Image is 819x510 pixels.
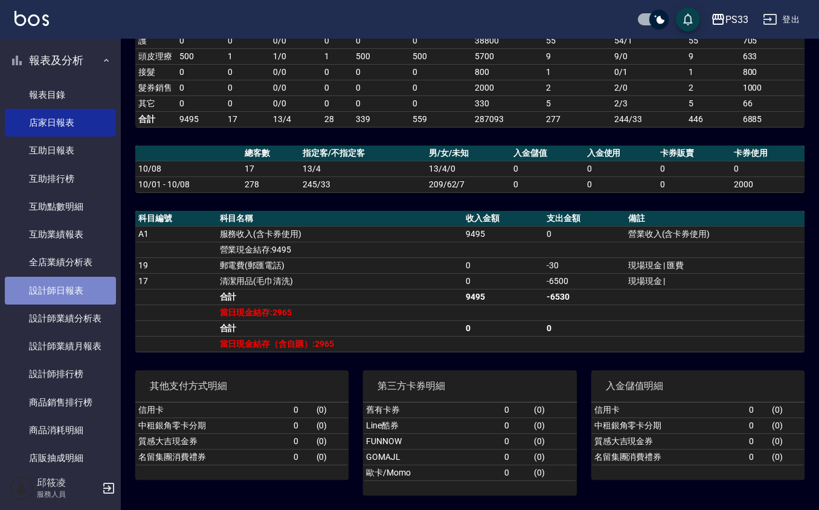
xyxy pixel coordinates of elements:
td: 9 [686,48,740,64]
td: 5700 [472,48,543,64]
td: 0 [657,176,731,192]
td: 9495 [463,226,544,242]
td: 2 / 3 [611,95,686,111]
td: 0 [409,95,472,111]
td: 500 [409,48,472,64]
td: 名留集團消費禮券 [135,449,291,465]
td: 0 [409,33,472,48]
td: 0 [176,95,225,111]
td: ( 0 ) [531,402,577,418]
td: 0 / 1 [611,64,686,80]
td: 當日現金結存（含自購）:2965 [217,336,463,352]
td: 質感大吉現金券 [591,433,747,449]
td: 0 [225,95,271,111]
td: 1 [225,48,271,64]
td: 245/33 [300,176,425,192]
td: 郵電費(郵匯電話) [217,257,463,273]
td: 0 / 0 [270,95,321,111]
td: 中租銀角零卡分期 [591,418,747,433]
td: A1 [135,226,217,242]
a: 店家日報表 [5,109,116,137]
td: 0 [731,161,805,176]
td: 接髮 [135,64,176,80]
span: 其他支付方式明細 [150,380,334,392]
td: 446 [686,111,740,127]
td: 髮券銷售 [135,80,176,95]
td: Line酷券 [363,418,501,433]
td: 500 [353,48,409,64]
td: 清潔用品(毛巾清洗) [217,273,463,289]
a: 全店業績分析表 [5,248,116,276]
table: a dense table [363,402,576,481]
th: 入金使用 [584,146,658,161]
button: 登出 [758,8,805,31]
td: 17 [242,161,300,176]
td: 當日現金結存:2965 [217,305,463,320]
td: 0 [353,33,409,48]
td: ( 0 ) [531,449,577,465]
td: ( 0 ) [769,449,805,465]
table: a dense table [135,211,805,352]
td: 0 [225,80,271,95]
td: 0 [746,402,769,418]
td: 0 [321,95,353,111]
td: ( 0 ) [531,433,577,449]
td: 28 [321,111,353,127]
td: 54 / 1 [611,33,686,48]
td: 0 [463,273,544,289]
td: 0 [584,176,658,192]
td: 1 [543,64,612,80]
td: ( 0 ) [313,402,349,418]
table: a dense table [135,402,348,465]
td: 1 [686,64,740,80]
td: 9495 [176,111,225,127]
td: 0 [746,433,769,449]
th: 指定客/不指定客 [300,146,425,161]
td: 9495 [463,289,544,305]
td: 營業現金結存:9495 [217,242,463,257]
td: 現場現金 | 匯費 [625,257,805,273]
th: 卡券販賣 [657,146,731,161]
table: a dense table [135,146,805,193]
td: 0 [291,418,313,433]
td: 0 [176,33,225,48]
td: 0 [321,33,353,48]
td: 0 [463,257,544,273]
td: 營業收入(含卡券使用) [625,226,805,242]
td: 0 [584,161,658,176]
td: 0 / 0 [270,64,321,80]
td: 0 [544,320,625,336]
a: 報表目錄 [5,81,116,109]
th: 總客數 [242,146,300,161]
td: 0 [501,402,531,418]
td: 歐卡/Momo [363,465,501,480]
td: 800 [472,64,543,80]
td: 0 [544,226,625,242]
td: 0 [746,418,769,433]
th: 卡券使用 [731,146,805,161]
td: 0 [353,80,409,95]
td: -30 [544,257,625,273]
td: 合計 [217,289,463,305]
a: 互助排行榜 [5,165,116,193]
td: 0 [409,80,472,95]
a: 設計師業績分析表 [5,305,116,332]
td: 0 [463,320,544,336]
td: 2000 [731,176,805,192]
td: 55 [686,33,740,48]
button: save [676,7,700,31]
td: 合計 [217,320,463,336]
td: 0 [501,433,531,449]
td: 38800 [472,33,543,48]
td: 0 [176,80,225,95]
td: 0 [176,64,225,80]
th: 男/女/未知 [426,146,510,161]
div: PS33 [725,12,748,27]
td: -6500 [544,273,625,289]
td: 55 [543,33,612,48]
th: 科目編號 [135,211,217,227]
td: FUNNOW [363,433,501,449]
td: 2 / 0 [611,80,686,95]
td: 500 [176,48,225,64]
td: 0 [501,465,531,480]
